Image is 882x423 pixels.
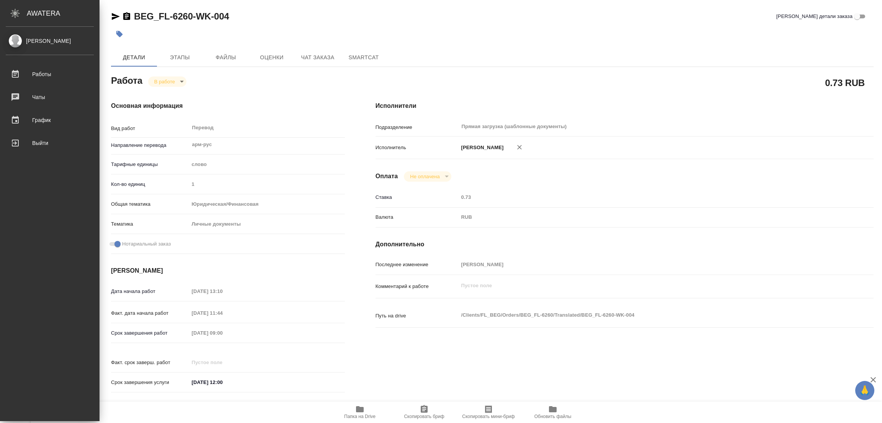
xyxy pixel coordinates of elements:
div: Чаты [6,91,94,103]
div: График [6,114,94,126]
button: Скопировать ссылку [122,12,131,21]
span: Файлы [207,53,244,62]
button: Добавить тэг [111,26,128,42]
h2: Работа [111,73,142,87]
p: Общая тематика [111,200,189,208]
span: Детали [116,53,152,62]
button: Удалить исполнителя [511,139,528,156]
button: 🙏 [855,381,874,400]
h4: [PERSON_NAME] [111,266,345,275]
div: Юридическая/Финансовая [189,198,345,211]
p: Направление перевода [111,142,189,149]
p: [PERSON_NAME] [459,144,504,151]
p: Кол-во единиц [111,181,189,188]
h2: 0.73 RUB [825,76,865,89]
h4: Оплата [376,172,398,181]
p: Дата начала работ [111,288,189,295]
div: Выйти [6,137,94,149]
button: В работе [152,78,177,85]
button: Скопировать мини-бриф [456,402,521,423]
input: Пустое поле [189,179,345,190]
input: Пустое поле [189,327,256,338]
h4: Дополнительно [376,240,874,249]
input: Пустое поле [459,259,832,270]
textarea: /Clients/FL_BEG/Orders/BEG_FL-6260/Translated/BEG_FL-6260-WK-004 [459,309,832,322]
span: 🙏 [858,382,871,399]
input: Пустое поле [459,192,832,203]
a: График [2,111,98,130]
input: Пустое поле [189,307,256,319]
a: Чаты [2,88,98,107]
div: AWATERA [27,6,100,21]
button: Не оплачена [408,173,442,180]
div: Личные документы [189,218,345,231]
div: [PERSON_NAME] [6,37,94,45]
p: Последнее изменение [376,261,459,268]
button: Скопировать бриф [392,402,456,423]
p: Тематика [111,220,189,228]
a: Выйти [2,133,98,153]
a: BEG_FL-6260-WK-004 [134,11,229,21]
p: Вид работ [111,125,189,132]
p: Комментарий к работе [376,283,459,290]
p: Исполнитель [376,144,459,151]
span: Чат заказа [299,53,336,62]
div: Работы [6,68,94,80]
span: Этапы [162,53,198,62]
button: Обновить файлы [521,402,585,423]
span: Папка на Drive [344,414,376,419]
span: [PERSON_NAME] детали заказа [776,13,853,20]
span: Оценки [253,53,290,62]
button: Скопировать ссылку для ЯМессенджера [111,12,120,21]
button: Папка на Drive [328,402,392,423]
div: RUB [459,211,832,224]
p: Подразделение [376,124,459,131]
input: ✎ Введи что-нибудь [189,377,256,388]
div: слово [189,158,345,171]
h4: Основная информация [111,101,345,111]
a: Работы [2,65,98,84]
p: Срок завершения работ [111,329,189,337]
span: Скопировать бриф [404,414,444,419]
input: Пустое поле [189,357,256,368]
p: Факт. срок заверш. работ [111,359,189,366]
div: В работе [404,171,451,182]
p: Валюта [376,213,459,221]
p: Путь на drive [376,312,459,320]
div: В работе [148,76,186,87]
input: Пустое поле [189,286,256,297]
p: Факт. дата начала работ [111,309,189,317]
span: SmartCat [345,53,382,62]
span: Скопировать мини-бриф [462,414,514,419]
h4: Исполнители [376,101,874,111]
p: Ставка [376,194,459,201]
span: Обновить файлы [534,414,572,419]
p: Тарифные единицы [111,161,189,168]
span: Нотариальный заказ [122,240,171,248]
p: Срок завершения услуги [111,379,189,386]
